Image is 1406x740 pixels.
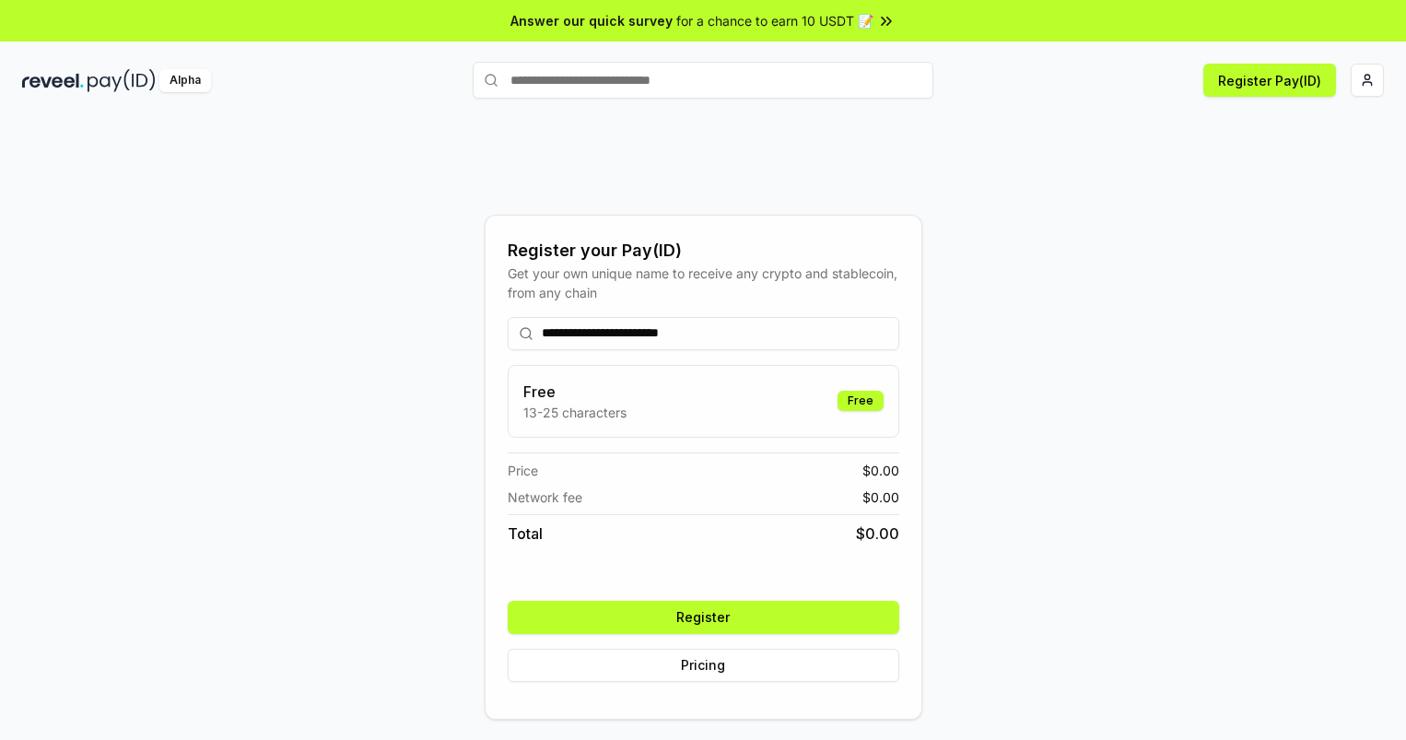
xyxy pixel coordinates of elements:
[508,487,582,507] span: Network fee
[523,381,627,403] h3: Free
[862,487,899,507] span: $ 0.00
[856,523,899,545] span: $ 0.00
[88,69,156,92] img: pay_id
[508,461,538,480] span: Price
[508,264,899,302] div: Get your own unique name to receive any crypto and stablecoin, from any chain
[22,69,84,92] img: reveel_dark
[838,391,884,411] div: Free
[159,69,211,92] div: Alpha
[508,238,899,264] div: Register your Pay(ID)
[862,461,899,480] span: $ 0.00
[508,649,899,682] button: Pricing
[1203,64,1336,97] button: Register Pay(ID)
[523,403,627,422] p: 13-25 characters
[676,11,873,30] span: for a chance to earn 10 USDT 📝
[510,11,673,30] span: Answer our quick survey
[508,523,543,545] span: Total
[508,601,899,634] button: Register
